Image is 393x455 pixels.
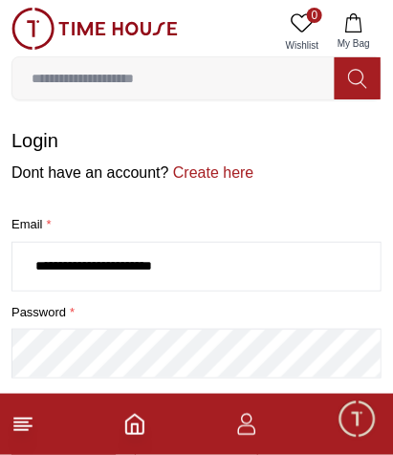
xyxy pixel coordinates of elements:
div: Chat Widget [337,399,379,441]
a: 0Wishlist [278,8,326,56]
h1: Login [11,127,382,154]
label: Email [11,215,382,234]
span: 0 [307,8,322,23]
span: Wishlist [278,38,326,53]
span: My Bag [330,36,378,51]
a: Home [123,413,146,436]
a: Create here [169,164,254,181]
label: password [11,303,382,322]
button: My Bag [326,8,382,56]
p: Dont have an account? [11,162,382,184]
img: ... [11,8,178,50]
